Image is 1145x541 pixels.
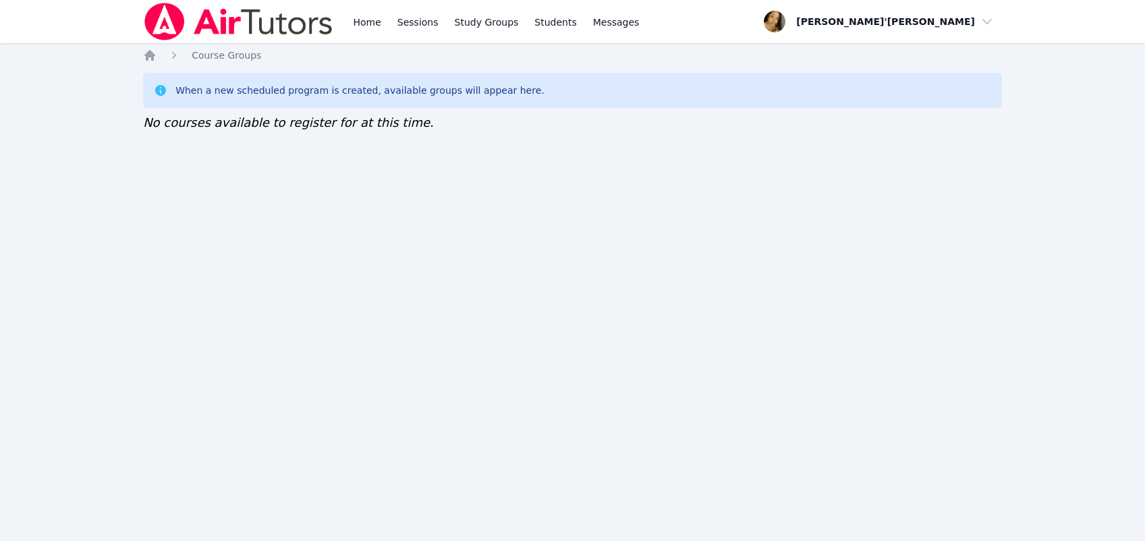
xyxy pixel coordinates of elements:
[143,115,434,130] span: No courses available to register for at this time.
[192,50,261,61] span: Course Groups
[175,84,544,97] div: When a new scheduled program is created, available groups will appear here.
[192,49,261,62] a: Course Groups
[593,16,640,29] span: Messages
[143,3,334,40] img: Air Tutors
[143,49,1002,62] nav: Breadcrumb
